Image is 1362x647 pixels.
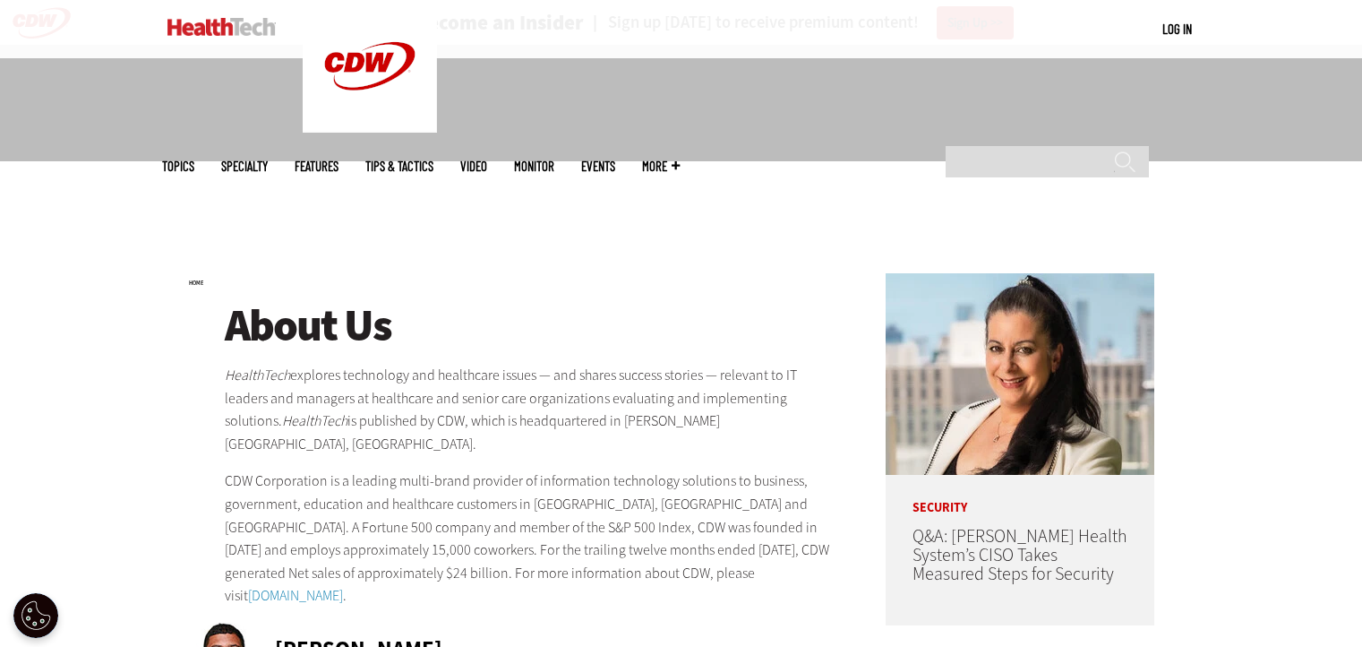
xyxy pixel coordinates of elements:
[225,301,839,350] h1: About Us
[282,411,347,430] em: HealthTech
[248,586,343,605] a: [DOMAIN_NAME]
[225,366,290,384] em: HealthTech
[221,160,268,173] span: Specialty
[581,160,615,173] a: Events
[162,160,194,173] span: Topics
[225,470,839,608] p: CDW Corporation is a leading multi-brand provider of information technology solutions to business...
[167,18,276,36] img: Home
[514,160,554,173] a: MonITor
[13,593,58,638] div: Cookie Settings
[1162,20,1192,39] div: User menu
[303,118,437,137] a: CDW
[886,273,1154,475] img: Connie Barrera
[1162,21,1192,37] a: Log in
[295,160,338,173] a: Features
[912,524,1127,586] a: Q&A: [PERSON_NAME] Health System’s CISO Takes Measured Steps for Security
[13,593,58,638] button: Open Preferences
[886,475,1154,514] p: Security
[189,280,203,287] a: Home
[642,160,680,173] span: More
[365,160,433,173] a: Tips & Tactics
[225,364,839,455] p: explores technology and healthcare issues — and shares success stories — relevant to IT leaders a...
[460,160,487,173] a: Video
